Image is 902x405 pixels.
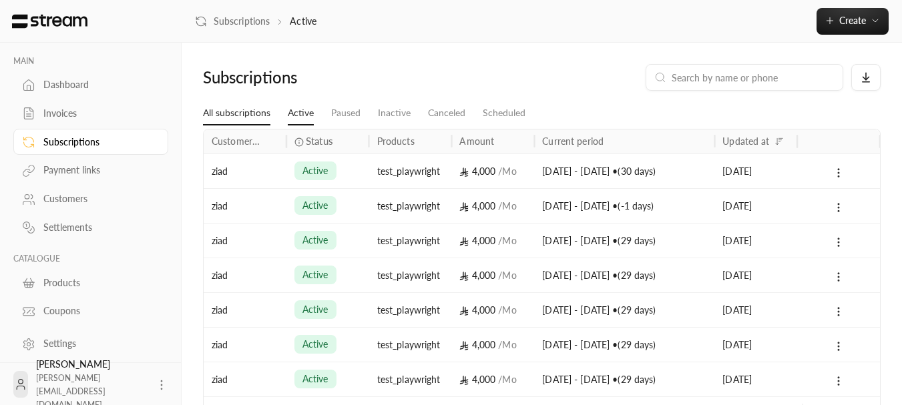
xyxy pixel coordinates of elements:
span: / Mo [498,235,516,246]
div: [DATE] [722,154,789,188]
a: Scheduled [483,101,525,125]
a: Subscriptions [13,129,168,155]
img: Logo [11,14,89,29]
span: / Mo [498,339,516,350]
span: / Mo [498,374,516,385]
span: active [302,268,328,282]
a: Products [13,270,168,296]
div: test_playwright [377,328,444,362]
div: test_playwright [377,362,444,396]
div: 4,000 [459,154,526,188]
div: ziad [212,154,278,188]
a: Paused [331,101,361,125]
div: [DATE] - [DATE] • ( -1 days ) [542,189,706,223]
div: Products [377,135,415,147]
div: [DATE] [722,224,789,258]
div: ziad [212,189,278,223]
div: [DATE] - [DATE] • ( 29 days ) [542,362,706,396]
span: / Mo [498,304,516,316]
div: 4,000 [459,224,526,258]
div: ziad [212,258,278,292]
div: Settings [43,337,152,350]
span: active [302,372,328,386]
div: [DATE] [722,189,789,223]
a: Dashboard [13,72,168,98]
a: Payment links [13,157,168,183]
div: Payment links [43,163,152,177]
span: / Mo [498,200,516,212]
span: Status [306,134,332,148]
div: 4,000 [459,362,526,396]
div: [DATE] - [DATE] • ( 29 days ) [542,328,706,362]
div: 4,000 [459,328,526,362]
div: ziad [212,362,278,396]
a: Inactive [378,101,411,125]
p: MAIN [13,56,168,67]
button: Create [817,8,889,35]
span: active [302,303,328,316]
div: test_playwright [377,258,444,292]
div: Coupons [43,304,152,318]
div: ziad [212,224,278,258]
div: Amount [459,135,494,147]
span: active [302,338,328,351]
div: [DATE] - [DATE] • ( 30 days ) [542,154,706,188]
div: Updated at [722,135,769,147]
div: ziad [212,328,278,362]
div: ziad [212,293,278,327]
div: 4,000 [459,258,526,292]
span: / Mo [498,165,516,177]
nav: breadcrumb [195,15,316,28]
div: [DATE] [722,258,789,292]
a: Settlements [13,215,168,241]
div: Customers [43,192,152,206]
div: [DATE] - [DATE] • ( 29 days ) [542,258,706,292]
a: Subscriptions [195,15,270,28]
div: Dashboard [43,78,152,91]
div: Subscriptions [203,67,363,88]
div: test_playwright [377,293,444,327]
div: 4,000 [459,189,526,223]
div: Settlements [43,221,152,234]
span: / Mo [498,270,516,281]
span: active [302,199,328,212]
p: Active [290,15,316,28]
div: [DATE] - [DATE] • ( 29 days ) [542,224,706,258]
input: Search by name or phone [672,70,835,85]
a: Canceled [428,101,465,125]
div: [DATE] - [DATE] • ( 29 days ) [542,293,706,327]
div: 4,000 [459,293,526,327]
div: [DATE] [722,362,789,396]
a: Invoices [13,101,168,127]
div: Subscriptions [43,135,152,149]
span: active [302,164,328,177]
span: Create [839,15,866,26]
span: active [302,234,328,247]
div: Products [43,276,152,290]
p: CATALOGUE [13,254,168,264]
div: [DATE] [722,293,789,327]
div: test_playwright [377,224,444,258]
a: Coupons [13,298,168,324]
a: Customers [13,186,168,212]
div: Invoices [43,107,152,120]
button: Sort [771,133,787,149]
a: Active [288,101,314,125]
div: Current period [542,135,604,147]
div: [DATE] [722,328,789,362]
a: All subscriptions [203,101,270,125]
a: Settings [13,331,168,357]
div: test_playwright [377,189,444,223]
div: Customer name [212,135,261,147]
div: test_playwright [377,154,444,188]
